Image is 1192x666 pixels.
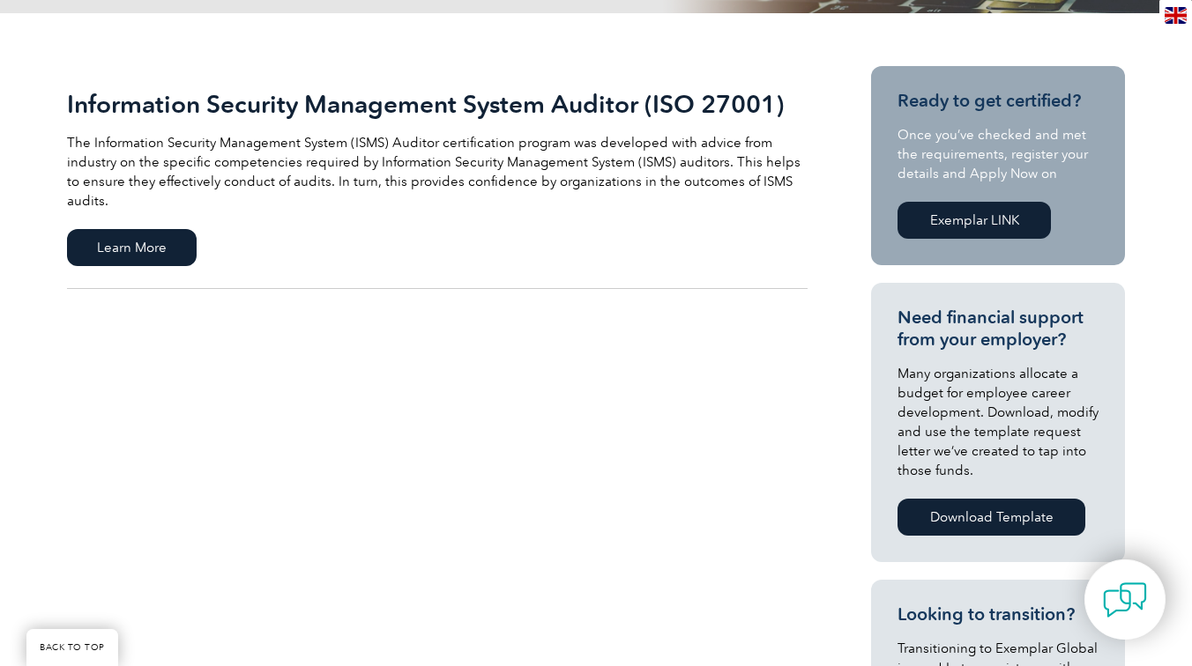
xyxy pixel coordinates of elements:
[67,133,808,211] p: The Information Security Management System (ISMS) Auditor certification program was developed wit...
[67,229,197,266] span: Learn More
[898,307,1099,351] h3: Need financial support from your employer?
[67,90,808,118] h2: Information Security Management System Auditor (ISO 27001)
[898,603,1099,625] h3: Looking to transition?
[898,125,1099,183] p: Once you’ve checked and met the requirements, register your details and Apply Now on
[26,629,118,666] a: BACK TO TOP
[67,66,808,289] a: Information Security Management System Auditor (ISO 27001) The Information Security Management Sy...
[1103,578,1147,622] img: contact-chat.png
[898,90,1099,112] h3: Ready to get certified?
[898,499,1085,536] a: Download Template
[1165,7,1187,24] img: en
[898,202,1051,239] a: Exemplar LINK
[898,364,1099,480] p: Many organizations allocate a budget for employee career development. Download, modify and use th...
